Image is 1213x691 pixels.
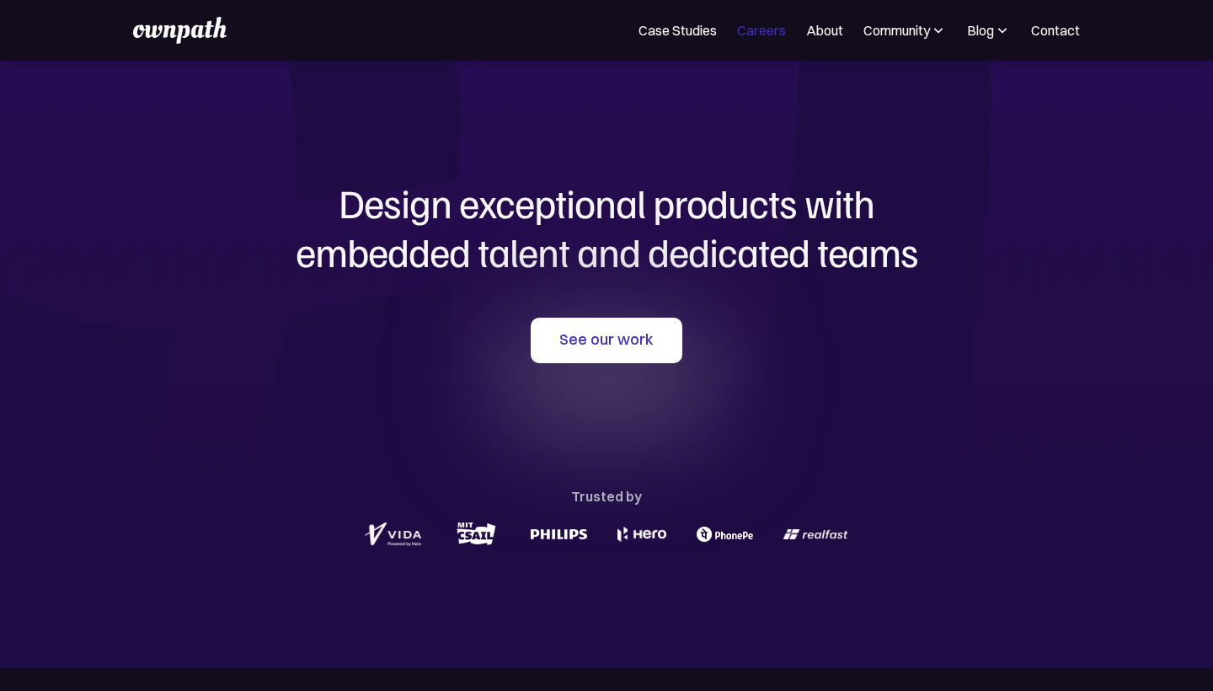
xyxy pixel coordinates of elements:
a: See our work [531,318,682,363]
a: Case Studies [639,20,717,40]
h1: Design exceptional products with embedded talent and dedicated teams [202,179,1011,276]
a: Careers [737,20,786,40]
div: Blog [967,20,994,40]
div: Blog [967,20,1011,40]
a: About [806,20,843,40]
div: Community [863,20,947,40]
a: Contact [1031,20,1080,40]
div: Community [863,20,930,40]
div: Trusted by [571,485,642,508]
